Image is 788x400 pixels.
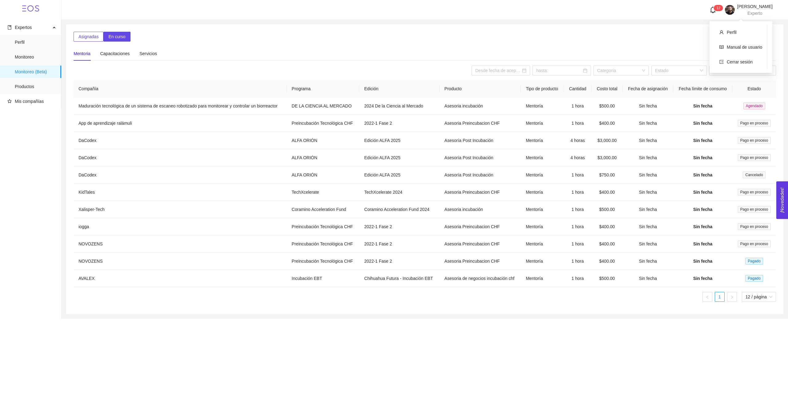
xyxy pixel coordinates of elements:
[623,97,673,115] td: Sin fecha
[521,97,564,115] td: Mentoría
[745,275,763,282] span: Pagado
[74,97,287,115] td: Maduración tecnológica de un sistema de escaneo robotizado para monitorear y controlar un biorrea...
[7,25,12,30] span: book
[564,201,592,218] td: 1 hora
[359,235,440,253] td: 2022-1 Fase 2
[693,121,712,126] span: Sin fecha
[564,253,592,270] td: 1 hora
[359,218,440,235] td: 2022-1 Fase 2
[74,166,287,184] td: DaCodex
[564,80,592,97] th: Cantidad
[592,201,623,218] td: $500.00
[74,115,287,132] td: App de aprendizaje ralámuli
[287,201,360,218] td: Coramino Acceleration Fund
[747,11,762,16] span: Experto
[592,166,623,184] td: $750.00
[746,292,772,301] span: 12 / página
[74,80,287,97] th: Compañía
[74,253,287,270] td: NOVOZENS
[623,270,673,287] td: Sin fecha
[74,132,287,149] td: DaCodex
[592,97,623,115] td: $500.00
[564,115,592,132] td: 1 hora
[564,270,592,287] td: 1 hora
[592,218,623,235] td: $400.00
[592,132,623,149] td: $3,000.00
[693,138,712,143] span: Sin fecha
[715,292,724,301] a: 1
[693,276,712,281] span: Sin fecha
[564,97,592,115] td: 1 hora
[521,132,564,149] td: Mentoría
[359,166,440,184] td: Edición ALFA 2025
[287,253,360,270] td: Preincubación Tecnológica CHF
[440,149,521,166] td: Asesoría Post Incubación
[623,115,673,132] td: Sin fecha
[287,235,360,253] td: Preincubación Tecnológica CHF
[440,184,521,201] td: Asesoria Preincubacion CHF
[15,25,32,30] span: Expertos
[100,50,130,57] div: Capacitaciones
[521,218,564,235] td: Mentoría
[732,80,776,97] th: Estado
[623,166,673,184] td: Sin fecha
[702,292,712,302] button: left
[78,33,98,40] span: Asignadas
[738,154,771,161] span: Pago en proceso
[74,270,287,287] td: AVALEX
[693,155,712,160] span: Sin fecha
[475,67,521,74] input: Desde fecha de aceptación:
[521,201,564,218] td: Mentoría
[738,120,771,127] span: Pago en proceso
[359,97,440,115] td: 2024 De la Ciencia al Mercado
[287,132,360,149] td: ALFA ORIÓN
[742,292,776,302] div: tamaño de página
[727,292,737,302] button: right
[738,223,771,230] span: Pago en proceso
[693,207,712,212] span: Sin fecha
[673,80,732,97] th: Fecha límite de consumo
[521,166,564,184] td: Mentoría
[287,166,360,184] td: ALFA ORIÓN
[359,201,440,218] td: Coramino Acceleration Fund 2024
[15,99,44,104] span: Mis compañías
[737,4,773,9] span: [PERSON_NAME]
[719,60,724,64] span: export
[536,67,582,74] input: hasta:
[715,292,725,302] li: 1
[738,240,771,247] span: Pago en proceso
[592,270,623,287] td: $500.00
[440,270,521,287] td: Asesoria de negocios incubación chf
[623,201,673,218] td: Sin fecha
[440,218,521,235] td: Asesoria Preincubacion CHF
[440,235,521,253] td: Asesoria Preincubacion CHF
[287,270,360,287] td: Incubación EBT
[74,201,287,218] td: Xalisper-Tech
[745,258,763,265] span: Pagado
[623,184,673,201] td: Sin fecha
[74,218,287,235] td: iogga
[521,270,564,287] td: Mentoría
[440,132,521,149] td: Asesoría Post Incubación
[730,295,734,299] span: right
[719,30,724,34] span: user
[74,235,287,253] td: NOVOZENS
[623,253,673,270] td: Sin fecha
[440,166,521,184] td: Asesoría Post Incubación
[359,184,440,201] td: TechXcelerate 2024
[592,253,623,270] td: $400.00
[108,33,125,40] span: En curso
[287,218,360,235] td: Preincubación Tecnológica CHF
[103,32,130,42] button: En curso
[564,218,592,235] td: 1 hora
[521,253,564,270] td: Mentoría
[693,172,712,177] span: Sin fecha
[440,253,521,270] td: Asesoria Preincubacion CHF
[738,137,771,144] span: Pago en proceso
[287,115,360,132] td: Preincubación Tecnológica CHF
[521,184,564,201] td: Mentoría
[440,115,521,132] td: Asesoria Preincubacion CHF
[710,6,716,13] span: bell
[727,30,737,35] span: Perfil
[359,80,440,97] th: Edición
